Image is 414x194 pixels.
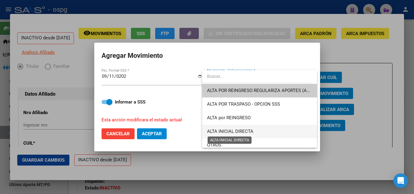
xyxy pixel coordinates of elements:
[207,88,315,93] span: ALTA POR REINGRESO REGULARIZA APORTES (AFIP)
[202,70,312,83] input: dropdown search
[207,129,253,134] span: ALTA INICIAL DIRECTA
[207,142,221,148] span: OTROS
[207,115,251,120] span: ALTA por REINGRESO
[393,173,408,188] div: Open Intercom Messenger
[207,101,280,107] span: ALTA POR TRASPASO - OPCION SSS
